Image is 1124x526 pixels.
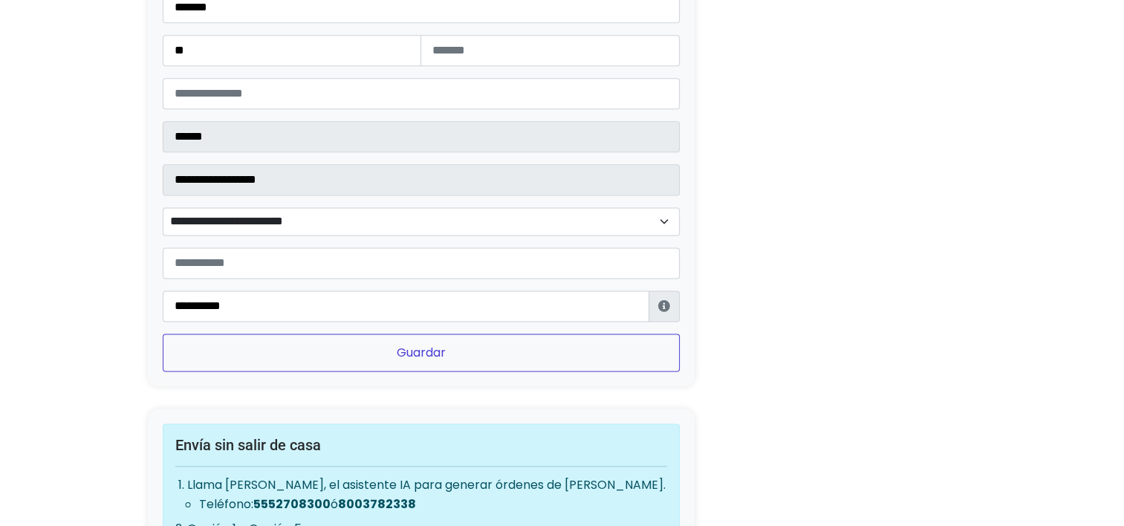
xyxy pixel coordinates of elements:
b: 8003782338 [338,496,416,513]
button: Guardar [163,334,680,371]
li: Llama [PERSON_NAME], el asistente IA para generar órdenes de [PERSON_NAME]. [187,478,667,510]
h5: Envía sin salir de casa [175,436,667,454]
b: 5552708300 [253,496,331,513]
i: Estafeta lo usará para ponerse en contacto en caso de tener algún problema con el envío [658,300,670,312]
li: Teléfono: ó [199,498,667,511]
